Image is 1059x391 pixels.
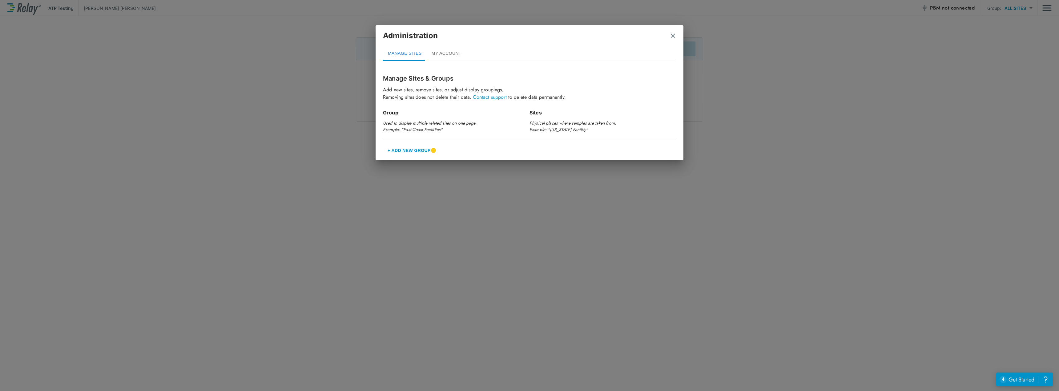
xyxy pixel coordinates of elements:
em: Physical places where samples are taken from. Example: "[US_STATE] Facility" [529,120,616,133]
p: Sites [529,109,676,116]
p: Manage Sites & Groups [383,74,676,83]
button: close [670,33,676,39]
button: MANAGE SITES [383,46,427,61]
button: MY ACCOUNT [427,46,466,61]
button: + Add New Group [383,143,435,158]
a: Contact support [473,94,506,101]
p: Add new sites, remove sites, or adjust display groupings. Removing sites does not delete their da... [383,86,676,101]
iframe: Resource center [996,373,1053,386]
img: Close [670,33,676,39]
p: Group [383,109,529,116]
em: Used to display multiple related sites on one page. Example: "East Coast Facilities" [383,120,477,133]
p: Administration [383,30,438,41]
